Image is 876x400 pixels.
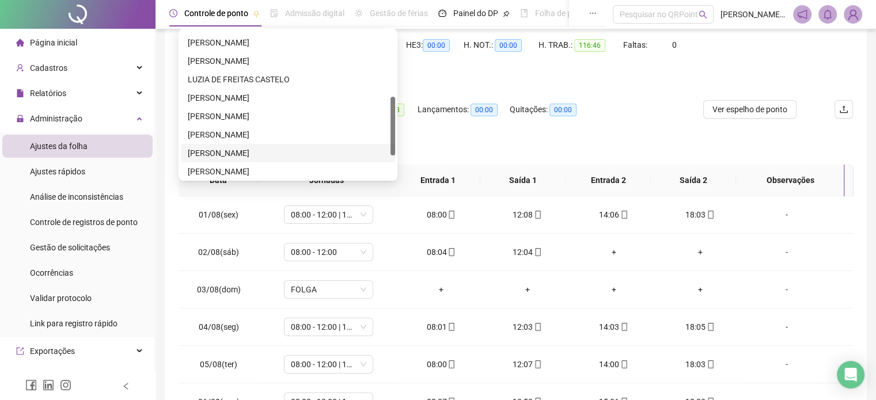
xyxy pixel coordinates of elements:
span: dashboard [438,9,446,17]
div: RICHELLE RAQUEL DOS SANTOS NASCIMENTO [181,162,395,181]
th: Saída 2 [651,165,736,196]
span: user-add [16,64,24,72]
th: Saída 1 [480,165,566,196]
span: left [122,382,130,390]
div: LUZIA DE FREITAS CASTELO [188,73,388,86]
span: mobile [706,323,715,331]
div: 18:03 [666,208,734,221]
div: [PERSON_NAME] [188,147,388,159]
span: mobile [446,248,456,256]
span: 116:46 [574,39,605,52]
span: lock [16,115,24,123]
span: Página inicial [30,38,77,47]
div: 18:03 [666,358,734,371]
div: 08:00 [407,358,475,371]
div: RAIMUNDO CARLOS DA SILVA PICANÇO [181,144,395,162]
span: 00:00 [549,104,577,116]
span: Relatórios [30,89,66,98]
span: Painel do DP [453,9,498,18]
div: - [752,321,820,333]
div: 12:08 [494,208,562,221]
div: [PERSON_NAME] [188,55,388,67]
span: home [16,39,24,47]
span: export [16,347,24,355]
span: Folha de pagamento [535,9,609,18]
span: mobile [446,211,456,219]
span: Gestão de férias [370,9,428,18]
div: 12:07 [494,358,562,371]
span: Administração [30,114,82,123]
span: mobile [619,211,628,219]
div: + [666,283,734,296]
span: 04/08(seg) [199,322,239,332]
span: notification [797,9,807,20]
span: 00:00 [495,39,522,52]
span: search [699,10,707,19]
div: [PERSON_NAME] [188,110,388,123]
div: H. TRAB.: [539,39,623,52]
span: Controle de ponto [184,9,248,18]
span: 00:00 [423,39,450,52]
span: mobile [619,360,628,368]
div: [PERSON_NAME] [188,128,388,141]
span: bell [822,9,833,20]
div: Open Intercom Messenger [837,361,864,388]
span: 08:00 - 12:00 | 14:00 - 18:00 [291,318,366,336]
div: MARIA ISABELLY LACERDA LOBATO [181,89,395,107]
div: HE 3: [406,39,464,52]
span: instagram [60,379,71,391]
span: mobile [533,323,542,331]
span: clock-circle [169,9,177,17]
span: mobile [533,211,542,219]
div: MATHEUS MENEIS BORGES [181,107,395,125]
div: - [752,358,820,371]
span: 02/08(sáb) [198,247,239,257]
div: LUZIA DE FREITAS CASTELO [181,70,395,89]
span: file [16,89,24,97]
span: Link para registro rápido [30,319,117,328]
span: Controle de registros de ponto [30,218,138,227]
div: - [752,208,820,221]
span: mobile [446,323,456,331]
span: 08:00 - 12:00 | 14:00 - 18:00 [291,206,366,223]
span: 05/08(ter) [200,360,237,369]
span: ellipsis [589,9,597,17]
span: Integrações [30,372,73,381]
span: pushpin [253,10,260,17]
span: pushpin [503,10,510,17]
div: 08:01 [407,321,475,333]
div: JOSIAS GONÇALVES COSTA [181,52,395,70]
div: ITALO DE SOUZA TEIXEIRA [181,33,395,52]
span: Ajustes rápidos [30,167,85,176]
div: H. NOT.: [464,39,539,52]
span: Análise de inconsistências [30,192,123,201]
span: 0 [672,40,677,49]
th: Observações [736,165,844,196]
th: Data [179,165,258,196]
button: Ver espelho de ponto [703,100,797,119]
div: + [494,283,562,296]
div: 12:04 [494,246,562,258]
span: mobile [446,360,456,368]
span: Gestão de solicitações [30,243,110,252]
div: [PERSON_NAME] [188,92,388,104]
span: FOLGA [291,281,366,298]
div: [PERSON_NAME] [188,165,388,178]
span: Ver espelho de ponto [712,103,787,116]
span: mobile [706,211,715,219]
div: 08:04 [407,246,475,258]
span: 08:00 - 12:00 [291,243,366,261]
span: mobile [706,360,715,368]
span: Admissão digital [285,9,344,18]
span: [PERSON_NAME] Advogados [720,8,786,21]
span: 03/08(dom) [197,285,241,294]
span: sun [355,9,363,17]
div: Quitações: [510,103,594,116]
th: Entrada 1 [395,165,480,196]
div: MEURIELLE MARQUES DA SILVA [181,125,395,144]
div: 14:03 [580,321,648,333]
span: 01/08(sex) [199,210,238,219]
span: mobile [533,248,542,256]
span: Ajustes da folha [30,142,88,151]
th: Entrada 2 [566,165,651,196]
